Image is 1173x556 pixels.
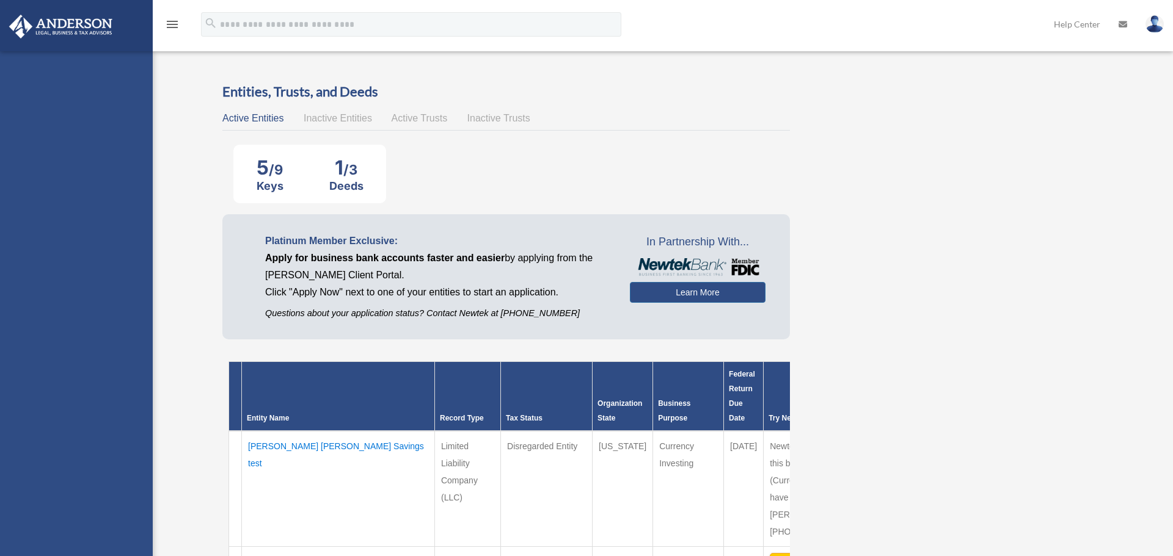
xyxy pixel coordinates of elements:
div: Deeds [329,179,364,192]
i: menu [165,17,180,32]
p: by applying from the [PERSON_NAME] Client Portal. [265,250,612,284]
p: Questions about your application status? Contact Newtek at [PHONE_NUMBER] [265,306,612,321]
span: /9 [269,162,283,178]
td: [DATE] [724,431,764,547]
a: Learn More [630,282,765,303]
span: Inactive Entities [304,113,372,123]
div: 5 [257,156,283,179]
td: Newtek Bank does not support this business purpose (Currency Investing). If you have questions pl... [764,431,896,547]
div: Try Newtek Bank [769,411,890,425]
img: Anderson Advisors Platinum Portal [5,15,116,38]
td: Limited Liability Company (LLC) [434,431,500,547]
h3: Entities, Trusts, and Deeds [222,82,790,101]
img: NewtekBankLogoSM.png [636,258,759,276]
th: Organization State [593,362,653,431]
th: Federal Return Due Date [724,362,764,431]
div: 1 [329,156,364,179]
td: [US_STATE] [593,431,653,547]
span: Active Entities [222,113,283,123]
span: /3 [343,162,357,178]
th: Record Type [434,362,500,431]
span: Inactive Trusts [467,113,530,123]
td: Currency Investing [653,431,724,547]
p: Click "Apply Now" next to one of your entities to start an application. [265,284,612,301]
span: In Partnership With... [630,233,765,252]
i: search [204,16,217,30]
td: [PERSON_NAME] [PERSON_NAME] Savings test [242,431,435,547]
th: Entity Name [242,362,435,431]
a: menu [165,21,180,32]
div: Keys [257,179,283,192]
img: User Pic [1146,15,1164,33]
th: Business Purpose [653,362,724,431]
p: Platinum Member Exclusive: [265,233,612,250]
span: Active Trusts [392,113,448,123]
th: Tax Status [501,362,593,431]
td: Disregarded Entity [501,431,593,547]
span: Apply for business bank accounts faster and easier [265,253,505,263]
